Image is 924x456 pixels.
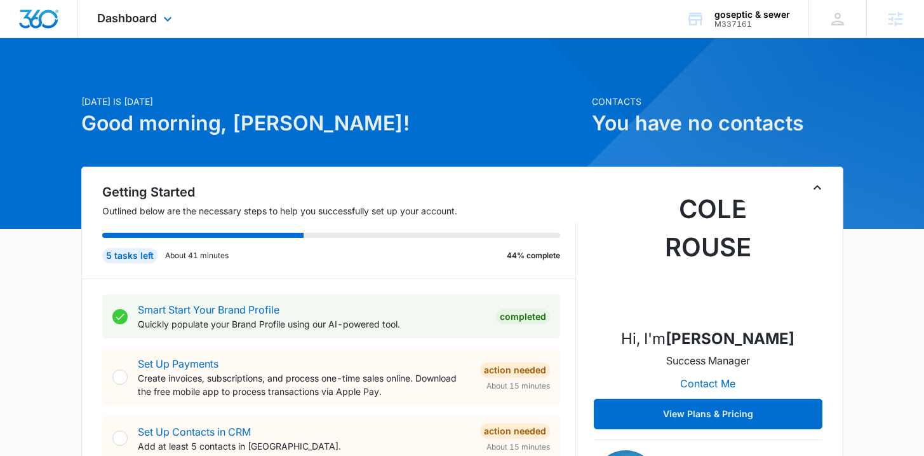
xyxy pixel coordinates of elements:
p: About 41 minutes [165,250,229,261]
span: Dashboard [97,11,157,25]
button: Toggle Collapse [810,180,825,195]
p: Outlined below are the necessary steps to help you successfully set up your account. [102,204,576,218]
h1: Good morning, [PERSON_NAME]! [81,108,584,139]
p: Create invoices, subscriptions, and process one-time sales online. Download the free mobile app t... [138,371,470,398]
strong: [PERSON_NAME] [666,329,794,348]
button: View Plans & Pricing [594,399,822,429]
div: Action Needed [480,363,550,378]
p: Contacts [592,95,843,108]
h2: Getting Started [102,183,576,202]
h1: You have no contacts [592,108,843,139]
div: Action Needed [480,424,550,439]
a: Set Up Contacts in CRM [138,425,251,438]
a: Smart Start Your Brand Profile [138,303,279,316]
div: account name [714,10,790,20]
div: Completed [496,309,550,324]
div: account id [714,20,790,29]
button: Contact Me [667,368,748,399]
p: Add at least 5 contacts in [GEOGRAPHIC_DATA]. [138,439,470,453]
span: About 15 minutes [486,441,550,453]
p: Quickly populate your Brand Profile using our AI-powered tool. [138,317,486,331]
a: Set Up Payments [138,357,218,370]
p: Success Manager [666,353,750,368]
img: Cole Rouse [645,190,772,317]
div: 5 tasks left [102,248,157,263]
span: About 15 minutes [486,380,550,392]
p: Hi, I'm [621,328,794,350]
p: [DATE] is [DATE] [81,95,584,108]
p: 44% complete [507,250,560,261]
